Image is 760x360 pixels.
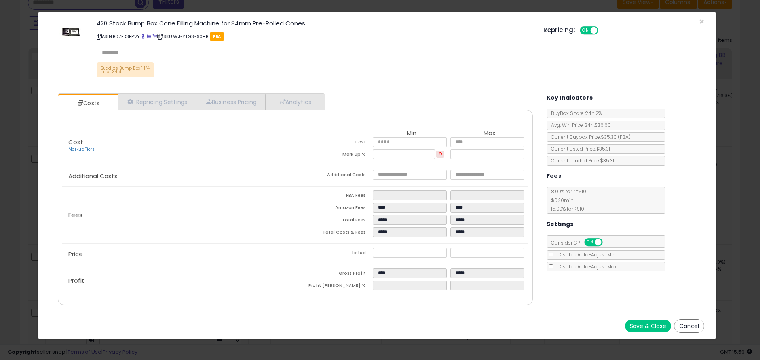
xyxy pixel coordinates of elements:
[547,157,614,164] span: Current Landed Price: $35.31
[547,205,584,212] span: 15.00 % for > $10
[625,320,671,332] button: Save & Close
[618,134,631,140] span: ( FBA )
[295,170,373,182] td: Additional Costs
[62,277,295,284] p: Profit
[597,27,610,34] span: OFF
[295,215,373,227] td: Total Fees
[547,134,631,140] span: Current Buybox Price:
[547,93,593,103] h5: Key Indicators
[196,94,265,110] a: Business Pricing
[674,319,704,333] button: Cancel
[62,173,295,179] p: Additional Costs
[295,137,373,149] td: Cost
[601,134,631,140] span: $35.30
[547,110,602,117] span: BuyBox Share 24h: 2%
[373,130,450,137] th: Min
[118,94,196,110] a: Repricing Settings
[543,27,575,33] h5: Repricing:
[58,95,117,111] a: Costs
[547,145,610,152] span: Current Listed Price: $35.31
[295,268,373,281] td: Gross Profit
[547,171,562,181] h5: Fees
[547,188,586,212] span: 8.00 % for <= $10
[97,62,154,77] p: Buddies Bump Box 1 1/4 Filler 34ct
[547,239,613,246] span: Consider CPT:
[152,33,157,40] a: Your listing only
[585,239,595,246] span: ON
[265,94,324,110] a: Analytics
[141,33,145,40] a: BuyBox page
[210,32,224,41] span: FBA
[62,251,295,257] p: Price
[547,219,574,229] h5: Settings
[62,212,295,218] p: Fees
[62,139,295,153] p: Cost
[97,30,532,43] p: ASIN: B07FD3FPVY | SKU: WJ-YTG3-90HB
[295,248,373,260] td: Listed
[554,263,617,270] span: Disable Auto-Adjust Max
[554,251,616,258] span: Disable Auto-Adjust Min
[68,146,95,152] a: Markup Tiers
[295,203,373,215] td: Amazon Fees
[295,227,373,239] td: Total Costs & Fees
[450,130,528,137] th: Max
[547,197,574,204] span: $0.30 min
[97,20,532,26] h3: 420 Stock Bump Box Cone Filling Machine for 84mm Pre-Rolled Cones
[547,122,611,128] span: Avg. Win Price 24h: $36.60
[601,239,614,246] span: OFF
[147,33,151,40] a: All offer listings
[295,190,373,203] td: FBA Fees
[59,20,82,44] img: 31Ev-0UlPjL._SL60_.jpg
[581,27,591,34] span: ON
[295,149,373,162] td: Mark up %
[699,16,704,27] span: ×
[295,281,373,293] td: Profit [PERSON_NAME] %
